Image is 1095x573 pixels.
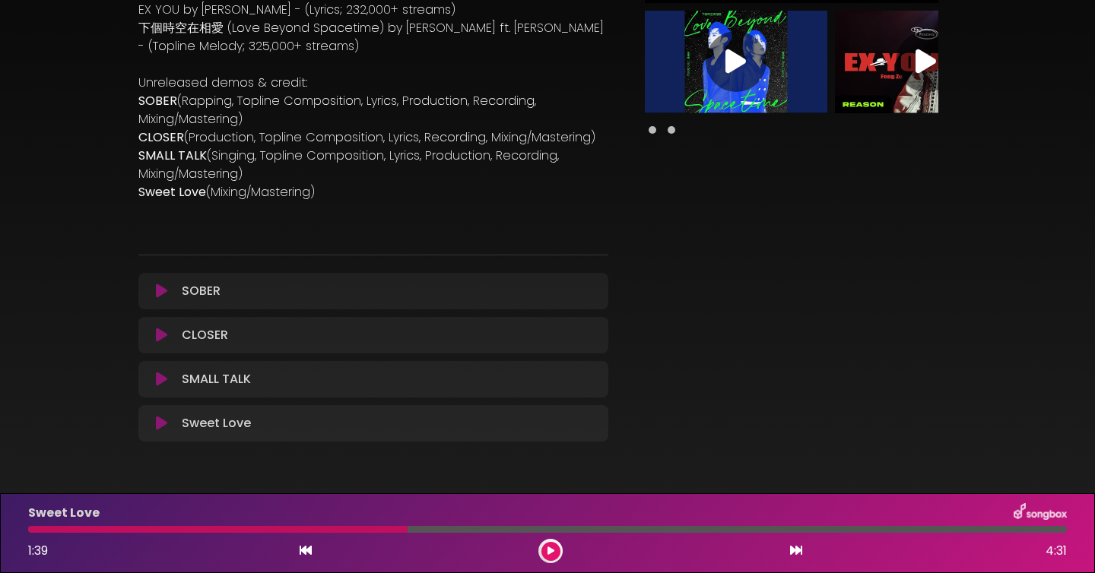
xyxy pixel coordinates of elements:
p: Unreleased demos & credit: [138,74,608,92]
p: CLOSER [182,326,228,344]
strong: Sweet Love [138,183,206,201]
p: (Production, Topline Composition, Lyrics, Recording, Mixing/Mastering) [138,128,608,147]
p: (Rapping, Topline Composition, Lyrics, Production, Recording, Mixing/Mastering) [138,92,608,128]
strong: CLOSER [138,128,184,146]
p: 下個時空在相愛 (Love Beyond Spacetime) by [PERSON_NAME] ft. [PERSON_NAME] - (Topline Melody; 325,000+ st... [138,19,608,55]
strong: SMALL TALK [138,147,207,164]
strong: SOBER [138,92,177,109]
img: songbox-logo-white.png [1014,503,1067,523]
p: Sweet Love [182,414,251,432]
img: Video Thumbnail [645,11,827,113]
p: SOBER [182,282,221,300]
p: SMALL TALK [182,370,251,388]
p: EX YOU by [PERSON_NAME] - (Lyrics; 232,000+ streams) [138,1,608,19]
img: Video Thumbnail [835,11,1017,113]
p: (Mixing/Mastering) [138,183,608,201]
p: (Singing, Topline Composition, Lyrics, Production, Recording, Mixing/Mastering) [138,147,608,183]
